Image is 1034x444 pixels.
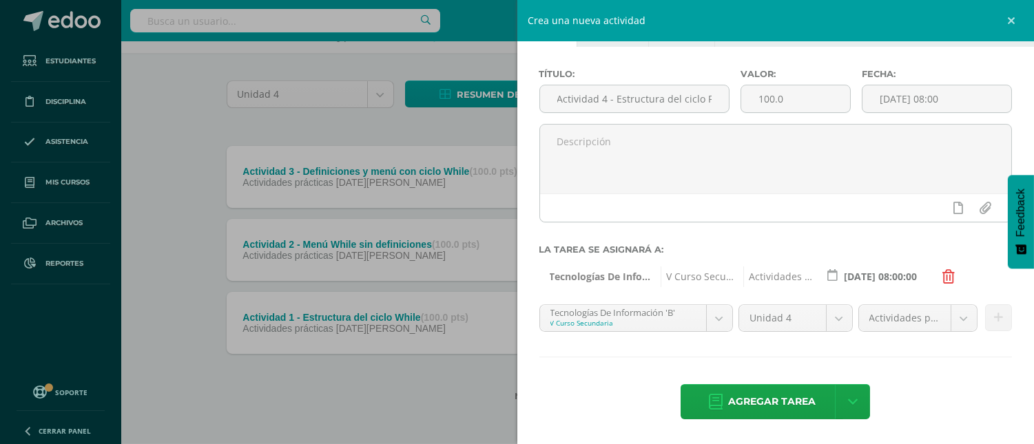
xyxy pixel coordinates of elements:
[741,85,850,112] input: Puntos máximos
[739,305,852,331] a: Unidad 4
[1008,175,1034,268] button: Feedback - Mostrar encuesta
[540,305,732,331] a: Tecnologías De Información 'B'V Curso Secundaria
[741,69,851,79] label: Valor:
[539,244,1013,255] label: La tarea se asignará a:
[550,318,696,328] div: V Curso Secundaria
[550,305,696,318] div: Tecnologías De Información 'B'
[550,266,653,287] span: Tecnologías De Información 'B'
[1015,189,1027,237] span: Feedback
[862,85,1011,112] input: Fecha de entrega
[661,266,736,287] span: V Curso Secundaria
[869,305,941,331] span: Actividades prácticas (60.0%)
[743,266,818,287] span: Actividades prácticas (60.0%)
[728,385,816,419] span: Agregar tarea
[859,305,978,331] a: Actividades prácticas (60.0%)
[749,305,816,331] span: Unidad 4
[539,69,730,79] label: Título:
[540,85,730,112] input: Título
[862,69,1012,79] label: Fecha:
